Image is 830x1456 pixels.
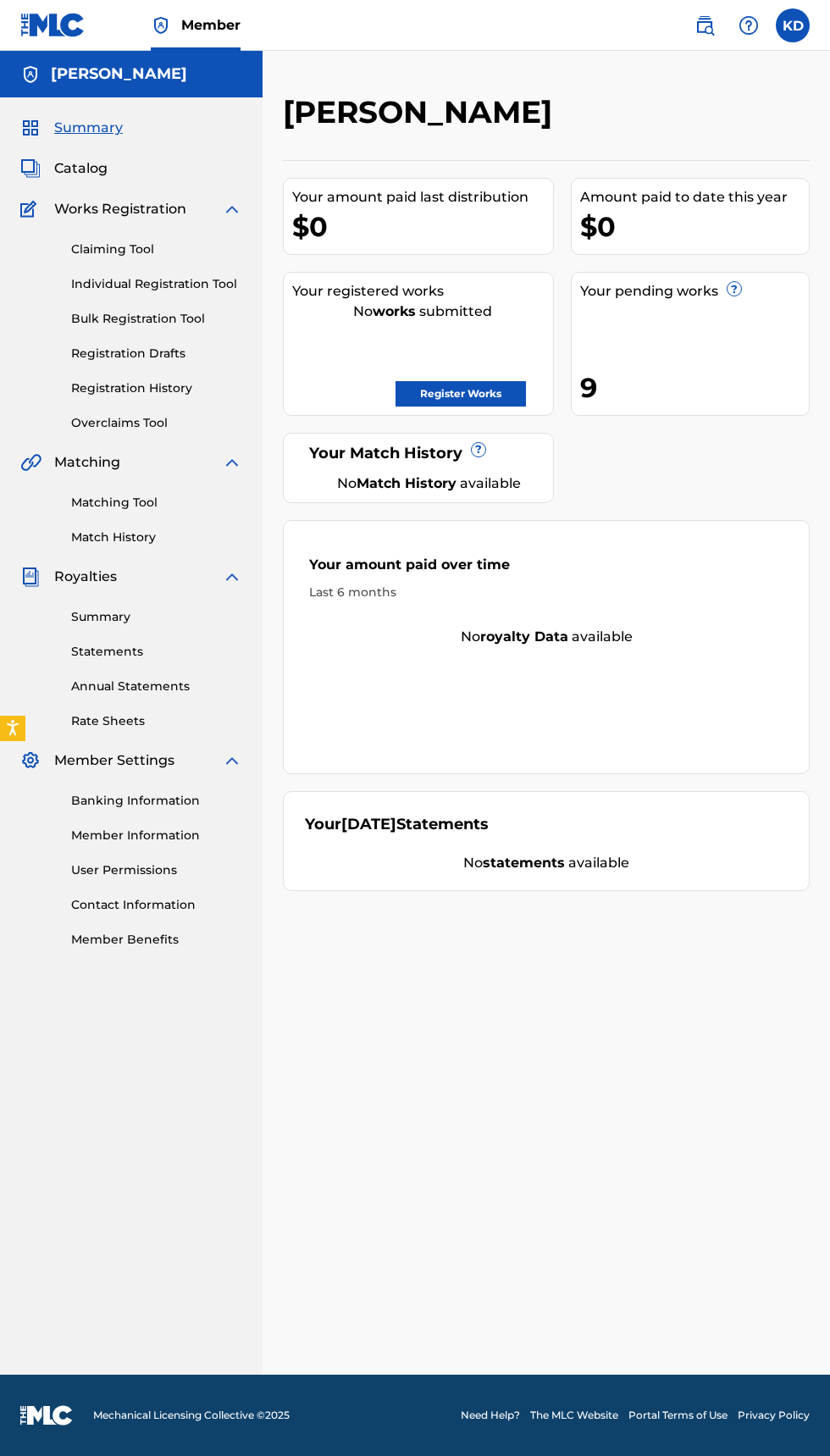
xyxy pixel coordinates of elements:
[20,452,41,473] img: Matching
[71,827,242,844] a: Member Information
[71,608,242,626] a: Summary
[71,712,242,730] a: Rate Sheets
[580,187,810,208] div: Amount paid to date this year
[20,1405,73,1426] img: logo
[20,158,41,179] img: Catalog
[739,15,759,36] img: help
[54,199,186,219] span: Works Registration
[305,442,532,465] div: Your Match History
[292,208,553,246] div: $0
[20,750,41,771] img: Member Settings
[71,529,242,546] a: Match History
[309,555,783,584] div: Your amount paid over time
[461,1408,520,1423] a: Need Help?
[71,861,242,879] a: User Permissions
[71,643,242,661] a: Statements
[20,158,108,179] a: CatalogCatalog
[357,475,456,491] strong: Match History
[20,567,41,587] img: Royalties
[783,1055,830,1192] iframe: Resource Center
[480,628,568,645] strong: royalty data
[305,853,788,873] div: No available
[71,345,242,363] a: Registration Drafts
[71,310,242,328] a: Bulk Registration Tool
[326,473,532,494] div: No available
[580,281,810,302] div: Your pending works
[71,379,242,397] a: Registration History
[284,627,809,647] div: No available
[51,64,187,84] h5: Kirk Davidson
[54,118,123,138] span: Summary
[292,281,553,302] div: Your registered works
[309,584,783,601] div: Last 6 months
[20,118,123,138] a: SummarySummary
[283,93,561,131] h2: [PERSON_NAME]
[530,1408,618,1423] a: The MLC Website
[222,750,242,771] img: expand
[483,855,565,871] strong: statements
[54,158,108,179] span: Catalog
[71,931,242,949] a: Member Benefits
[292,187,553,208] div: Your amount paid last distribution
[688,8,722,42] a: Public Search
[580,208,810,246] div: $0
[776,8,810,42] div: User Menu
[181,15,241,35] span: Member
[20,13,86,37] img: MLC Logo
[732,8,766,42] div: Help
[151,15,171,36] img: Top Rightsholder
[305,813,489,836] div: Your Statements
[71,678,242,695] a: Annual Statements
[20,118,41,138] img: Summary
[20,64,41,85] img: Accounts
[628,1408,728,1423] a: Portal Terms of Use
[222,567,242,587] img: expand
[71,792,242,810] a: Banking Information
[71,275,242,293] a: Individual Registration Tool
[292,302,553,322] div: No submitted
[738,1408,810,1423] a: Privacy Policy
[373,303,416,319] strong: works
[93,1408,290,1423] span: Mechanical Licensing Collective © 2025
[54,452,120,473] span: Matching
[71,896,242,914] a: Contact Information
[222,452,242,473] img: expand
[396,381,526,407] a: Register Works
[54,567,117,587] span: Royalties
[694,15,715,36] img: search
[222,199,242,219] img: expand
[341,815,396,833] span: [DATE]
[20,199,42,219] img: Works Registration
[728,282,741,296] span: ?
[580,368,810,407] div: 9
[71,414,242,432] a: Overclaims Tool
[71,241,242,258] a: Claiming Tool
[71,494,242,512] a: Matching Tool
[54,750,174,771] span: Member Settings
[472,443,485,457] span: ?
